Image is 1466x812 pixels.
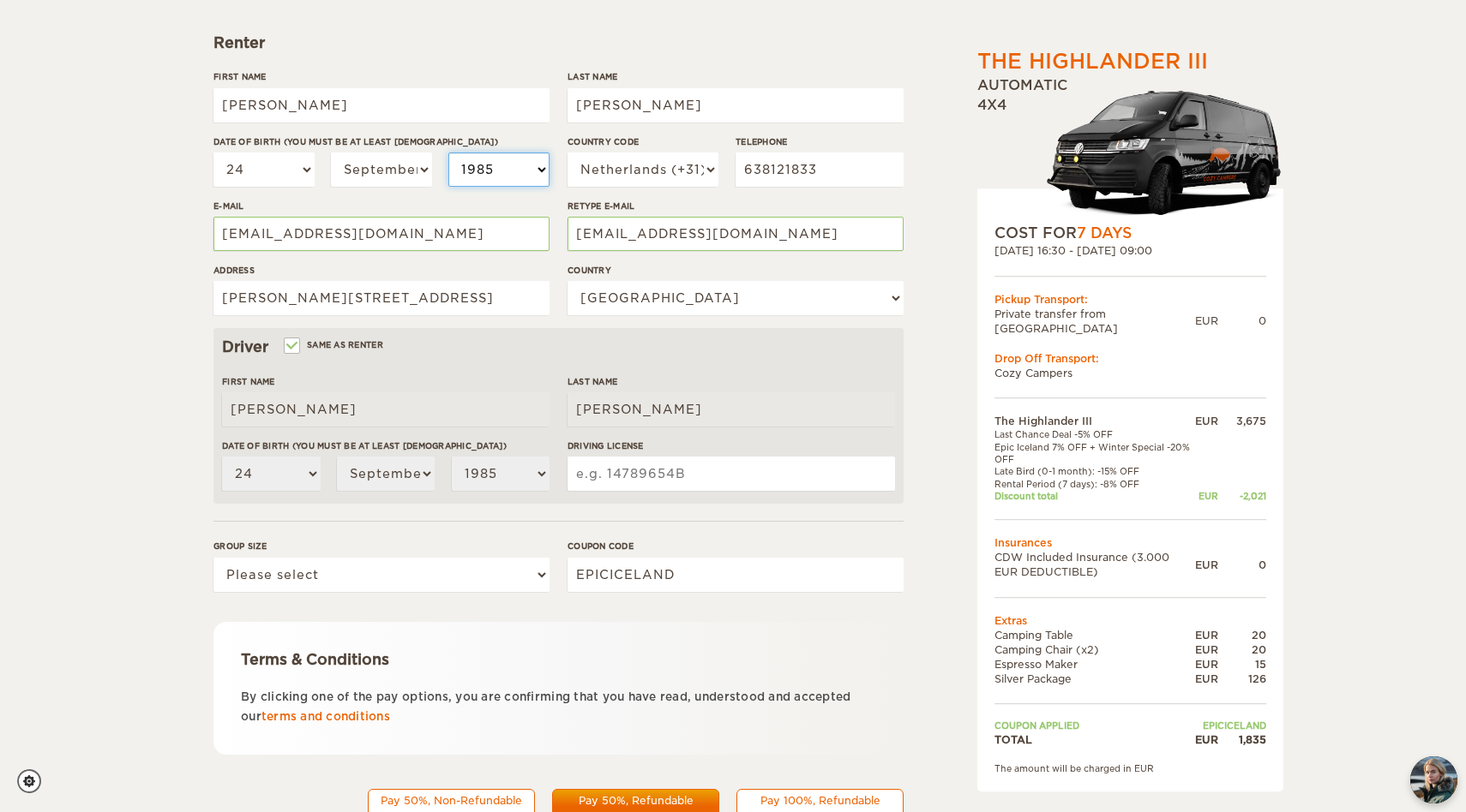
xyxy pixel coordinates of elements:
[213,33,904,53] div: Renter
[1195,732,1218,747] div: EUR
[994,732,1195,747] td: TOTAL
[1195,628,1218,642] div: EUR
[736,135,904,148] label: Telephone
[994,490,1195,502] td: Discount total
[736,152,904,187] input: e.g. 1 234 567 890
[1046,81,1283,223] img: stor-langur-4.png
[977,76,1283,223] div: Automatic 4x4
[568,70,904,83] label: Last Name
[1077,224,1132,242] span: 7 Days
[379,793,524,808] div: Pay 50%, Non-Refundable
[568,200,904,212] label: Retype E-mail
[213,540,550,552] label: Group size
[994,244,1266,259] div: [DATE] 16:30 - [DATE] 09:00
[1218,628,1266,642] div: 20
[994,429,1195,441] td: Last Chance Deal -5% OFF
[213,264,550,277] label: Address
[213,135,550,148] label: Date of birth (You must be at least [DEMOGRAPHIC_DATA])
[285,337,383,353] label: Same as renter
[994,414,1195,428] td: The Highlander III
[994,628,1195,642] td: Camping Table
[1218,313,1266,328] div: 0
[1195,672,1218,686] div: EUR
[1410,756,1457,803] button: chat-button
[222,375,550,388] label: First Name
[17,769,52,793] a: Cookie settings
[213,217,550,251] input: e.g. example@example.com
[222,439,550,452] label: Date of birth (You must be at least [DEMOGRAPHIC_DATA])
[222,392,550,427] input: e.g. William
[568,135,718,148] label: Country Code
[1218,558,1266,572] div: 0
[568,88,904,122] input: e.g. Smith
[1218,490,1266,502] div: -2,021
[1218,732,1266,747] div: 1,835
[213,70,550,83] label: First Name
[568,392,895,427] input: e.g. Smith
[568,457,895,491] input: e.g. 14789654B
[261,710,390,723] a: terms and conditions
[1218,672,1266,686] div: 126
[994,550,1195,579] td: CDW Included Insurance (3.000 EUR DEDUCTIBLE)
[994,223,1266,243] div: COST FOR
[213,88,550,122] input: e.g. William
[994,478,1195,490] td: Rental Period (7 days): -8% OFF
[568,540,904,552] label: Coupon code
[977,47,1208,76] div: The Highlander III
[285,342,297,353] input: Same as renter
[1218,642,1266,657] div: 20
[1195,313,1218,328] div: EUR
[1195,558,1218,572] div: EUR
[994,642,1195,657] td: Camping Chair (x2)
[568,264,904,277] label: Country
[213,281,550,315] input: e.g. Street, City, Zip Code
[994,307,1195,336] td: Private transfer from [GEOGRAPHIC_DATA]
[994,465,1195,477] td: Late Bird (0-1 month): -15% OFF
[748,793,892,808] div: Pay 100%, Refundable
[568,375,895,388] label: Last Name
[994,672,1195,686] td: Silver Package
[1218,414,1266,428] div: 3,675
[1218,657,1266,672] div: 15
[222,337,895,357] div: Driver
[1195,490,1218,502] div: EUR
[994,366,1266,380] td: Cozy Campers
[994,535,1266,550] td: Insurances
[241,649,876,670] div: Terms & Conditions
[1195,719,1266,731] td: EPICICELAND
[1410,756,1457,803] img: Freyja at Cozy Campers
[994,613,1266,628] td: Extras
[994,657,1195,672] td: Espresso Maker
[994,351,1266,366] div: Drop Off Transport:
[1195,642,1218,657] div: EUR
[568,439,895,452] label: Driving License
[994,762,1266,774] div: The amount will be charged in EUR
[1195,414,1218,428] div: EUR
[213,200,550,212] label: E-mail
[241,687,876,727] p: By clicking one of the pay options, you are confirming that you have read, understood and accepte...
[568,217,904,251] input: e.g. example@example.com
[994,441,1195,466] td: Epic Iceland 7% OFF + Winter Special -20% OFF
[563,793,708,808] div: Pay 50%, Refundable
[994,719,1195,731] td: Coupon applied
[1195,657,1218,672] div: EUR
[994,292,1266,307] div: Pickup Transport:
